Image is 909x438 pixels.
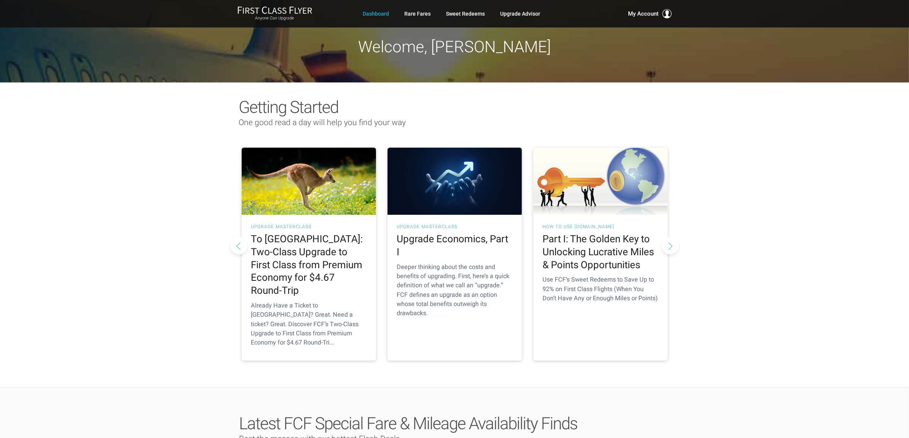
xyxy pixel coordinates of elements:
a: First Class FlyerAnyone Can Upgrade [237,6,312,21]
h2: Upgrade Economics, Part I [397,233,512,259]
small: Anyone Can Upgrade [237,16,312,21]
img: First Class Flyer [237,6,312,14]
a: Upgrade Advisor [501,7,541,21]
button: My Account [628,9,672,18]
span: One good read a day will help you find your way [239,118,406,127]
h2: To [GEOGRAPHIC_DATA]: Two-Class Upgrade to First Class from Premium Economy for $4.67 Round-Trip [251,233,367,297]
h3: UPGRADE MASTERCLASS [251,224,367,229]
a: Dashboard [363,7,389,21]
h3: How to Use [DOMAIN_NAME] [543,224,658,229]
a: Sweet Redeems [446,7,485,21]
h3: UPGRADE MASTERCLASS [397,224,512,229]
a: UPGRADE MASTERCLASS To [GEOGRAPHIC_DATA]: Two-Class Upgrade to First Class from Premium Economy f... [242,148,376,361]
span: Latest FCF Special Fare & Mileage Availability Finds [239,414,578,433]
p: Use FCF’s Sweet Redeems to Save Up to 92% on First Class Flights (When You Don’t Have Any or Enou... [543,275,658,303]
p: Deeper thinking about the costs and benefits of upgrading. First, here’s a quick definition of wh... [397,262,512,318]
span: Welcome, [PERSON_NAME] [358,37,551,56]
a: Rare Fares [405,7,431,21]
a: How to Use [DOMAIN_NAME] Part I: The Golden Key to Unlocking Lucrative Miles & Points Opportuniti... [533,148,668,361]
button: Next slide [662,237,679,254]
p: Already Have a Ticket to [GEOGRAPHIC_DATA]? Great. Need a ticket? Great. Discover FCF’s Two-Class... [251,301,367,347]
a: UPGRADE MASTERCLASS Upgrade Economics, Part I Deeper thinking about the costs and benefits of upg... [387,148,522,361]
button: Previous slide [230,237,247,254]
span: Getting Started [239,97,339,117]
span: My Account [628,9,659,18]
h2: Part I: The Golden Key to Unlocking Lucrative Miles & Points Opportunities [543,233,658,271]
